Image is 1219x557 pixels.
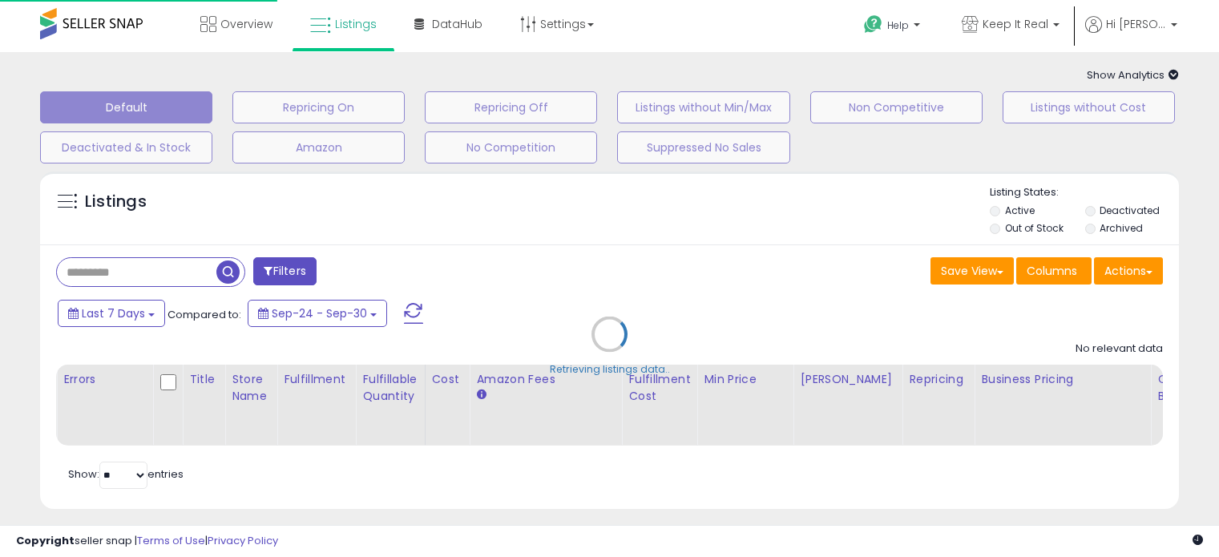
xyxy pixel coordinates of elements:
[617,131,789,163] button: Suppressed No Sales
[137,533,205,548] a: Terms of Use
[16,534,278,549] div: seller snap | |
[810,91,983,123] button: Non Competitive
[220,16,272,32] span: Overview
[232,131,405,163] button: Amazon
[851,2,936,52] a: Help
[432,16,482,32] span: DataHub
[550,362,670,377] div: Retrieving listings data..
[1106,16,1166,32] span: Hi [PERSON_NAME]
[1003,91,1175,123] button: Listings without Cost
[887,18,909,32] span: Help
[232,91,405,123] button: Repricing On
[1087,67,1179,83] span: Show Analytics
[40,91,212,123] button: Default
[425,131,597,163] button: No Competition
[335,16,377,32] span: Listings
[16,533,75,548] strong: Copyright
[863,14,883,34] i: Get Help
[425,91,597,123] button: Repricing Off
[617,91,789,123] button: Listings without Min/Max
[1085,16,1177,52] a: Hi [PERSON_NAME]
[983,16,1048,32] span: Keep It Real
[208,533,278,548] a: Privacy Policy
[40,131,212,163] button: Deactivated & In Stock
